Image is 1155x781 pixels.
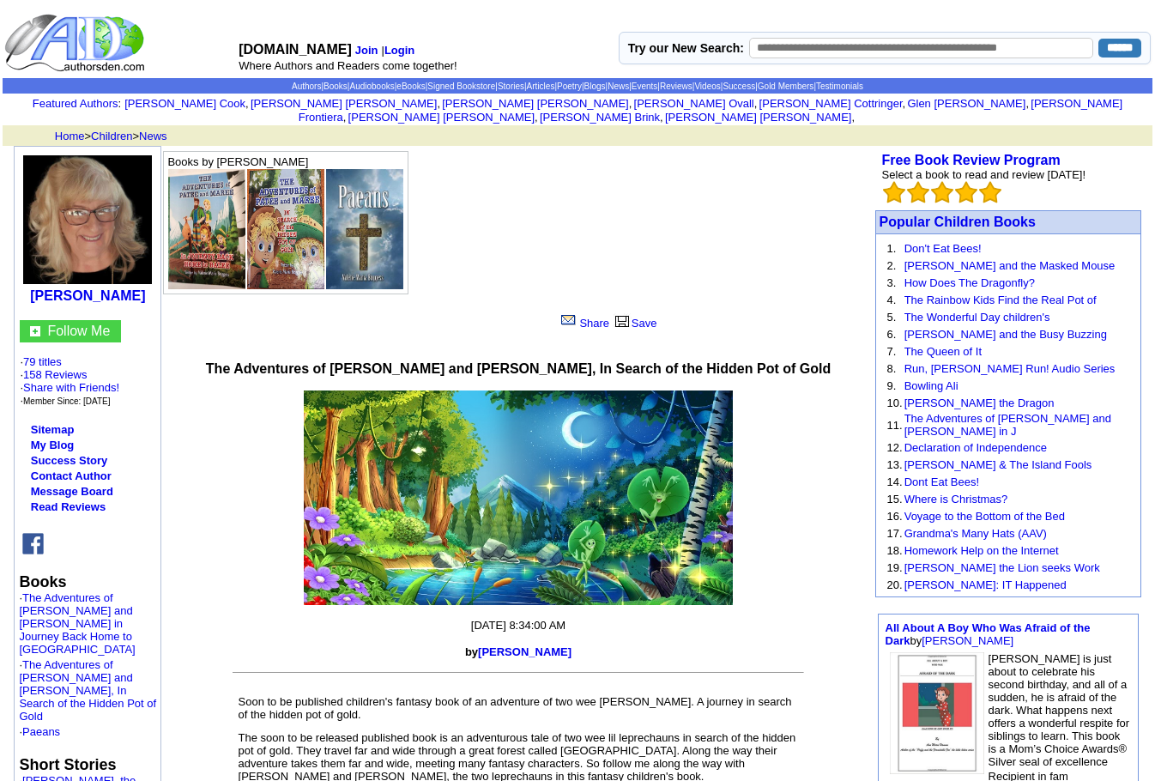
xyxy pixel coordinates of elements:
[887,276,897,289] font: 3.
[19,591,135,656] font: ·
[440,100,442,109] font: i
[904,527,1047,540] a: Grandma's Many Hats (AAV)
[124,97,245,110] a: [PERSON_NAME] Cook
[887,510,903,523] font: 16.
[384,44,414,57] a: Login
[20,381,119,407] font: · ·
[19,723,20,725] img: shim.gif
[723,82,755,91] a: Success
[880,215,1036,229] font: Popular Children Books
[561,313,576,327] img: share_page.gif
[540,111,660,124] a: [PERSON_NAME] Brink
[557,82,582,91] a: Poetry
[887,475,903,488] font: 14.
[308,160,309,166] img: shim.gif
[613,317,657,330] a: Save
[47,324,110,338] a: Follow Me
[904,362,1116,375] a: Run, [PERSON_NAME] Run! Audio Series
[23,368,87,381] a: 158 Reviews
[168,169,245,289] img: 80615.jpg
[23,381,119,394] a: Share with Friends!
[20,355,119,407] font: · ·
[558,317,609,330] a: Share
[309,160,310,166] img: shim.gif
[628,41,744,55] label: Try our New Search:
[816,82,863,91] a: Testimonials
[19,725,60,738] font: ·
[427,82,495,91] a: Signed Bookstore
[355,44,378,57] a: Join
[759,97,903,110] a: [PERSON_NAME] Cottringer
[1029,100,1031,109] font: i
[904,544,1059,557] a: Homework Help on the Internet
[31,485,113,498] a: Message Board
[206,361,831,376] font: The Adventures of [PERSON_NAME] and [PERSON_NAME], In Search of the Hidden Pot of Gold
[31,454,108,467] a: Success Story
[887,458,903,471] font: 13.
[167,155,308,168] font: Books by [PERSON_NAME]
[887,419,903,432] font: 11.
[904,242,982,255] a: Don't Eat Bees!
[442,97,628,110] a: [PERSON_NAME] [PERSON_NAME]
[292,82,321,91] a: Authors
[955,181,977,203] img: bigemptystars.png
[19,738,20,741] img: shim.gif
[239,42,352,57] font: [DOMAIN_NAME]
[922,634,1013,647] a: [PERSON_NAME]
[31,500,106,513] a: Read Reviews
[31,423,75,436] a: Sitemap
[904,510,1065,523] a: Voyage to the Bottom of the Bed
[30,288,145,303] a: [PERSON_NAME]
[31,469,112,482] a: Contact Author
[632,82,658,91] a: Events
[247,169,324,289] img: 80409.jpg
[324,82,348,91] a: Books
[23,155,152,284] img: 11826.jpg
[887,362,897,375] font: 8.
[882,168,1086,181] font: Select a book to read and review [DATE]!
[527,82,555,91] a: Articles
[758,82,814,91] a: Gold Members
[887,561,903,574] font: 19.
[904,379,958,392] a: Bowling Ali
[304,390,733,605] img: See larger image
[904,259,1116,272] a: [PERSON_NAME] and the Masked Mouse
[979,181,1001,203] img: bigemptystars.png
[665,111,851,124] a: [PERSON_NAME] [PERSON_NAME]
[887,379,897,392] font: 9.
[904,276,1035,289] a: How Does The Dragonfly?
[882,153,1061,167] a: Free Book Review Program
[757,100,759,109] font: i
[139,130,167,142] a: News
[887,544,903,557] font: 18.
[694,82,720,91] a: Videos
[887,259,897,272] font: 2.
[381,44,417,57] font: |
[478,645,571,658] a: [PERSON_NAME]
[855,113,856,123] font: i
[23,355,62,368] a: 79 titles
[19,656,20,658] img: shim.gif
[31,439,75,451] a: My Blog
[904,493,1008,506] a: Where is Christmas?
[883,181,905,203] img: bigemptystars.png
[887,397,903,409] font: 10.
[19,591,135,656] a: The Adventures of [PERSON_NAME] and [PERSON_NAME] in Journey Back Home to [GEOGRAPHIC_DATA]
[349,82,394,91] a: Audiobooks
[396,82,425,91] a: eBooks
[907,97,1025,110] a: Glen [PERSON_NAME]
[904,345,982,358] a: The Queen of It
[326,169,403,289] img: 8950.jpg
[887,294,897,306] font: 4.
[904,458,1092,471] a: [PERSON_NAME] & The Island Fools
[239,695,792,721] font: Soon to be published children's fantasy book of an adventure of two wee [PERSON_NAME]. A journey ...
[931,181,953,203] img: bigemptystars.png
[19,658,156,723] font: ·
[471,619,565,632] font: [DATE] 8:34:00 AM
[904,441,1047,454] a: Declaration of Independence
[632,100,633,109] font: i
[33,97,121,110] font: :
